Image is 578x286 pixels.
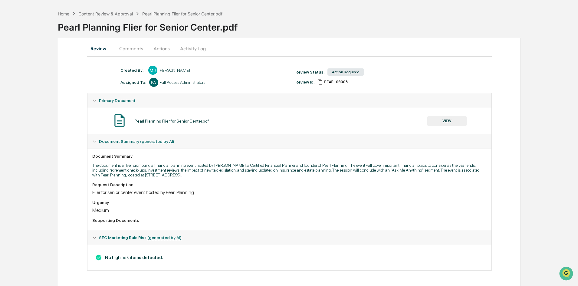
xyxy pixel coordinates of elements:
div: Assigned To: [120,80,146,85]
a: 🔎Data Lookup [4,85,41,96]
div: Flier for senior center event hosted by Pearl Planning [92,189,487,195]
div: Review Id: [295,80,314,84]
button: Comments [114,41,148,56]
a: Powered byPylon [43,102,73,107]
iframe: Open customer support [559,266,575,282]
span: Preclearance [12,76,39,82]
div: We're available if you need us! [21,52,77,57]
div: 🔎 [6,88,11,93]
div: Document Summary (generated by AI) [87,134,491,149]
div: Document Summary [92,154,487,159]
div: FA [149,78,158,87]
button: Actions [148,41,175,56]
div: Document Summary (generated by AI) [87,149,491,230]
button: Review [87,41,114,56]
div: Start new chat [21,46,99,52]
div: MJ [148,66,157,75]
div: 🖐️ [6,77,11,82]
div: Action Required [327,68,364,76]
div: Primary Document [87,108,491,134]
span: Data Lookup [12,88,38,94]
div: Created By: ‎ ‎ [120,68,145,73]
div: Full Access Administrators [159,80,205,85]
u: (generated by AI) [147,235,182,240]
div: Urgency [92,200,487,205]
span: Primary Document [99,98,136,103]
img: 1746055101610-c473b297-6a78-478c-a979-82029cc54cd1 [6,46,17,57]
span: d86ff0e2-cc06-4ea4-8f1c-2ced5f5d629f [324,80,348,84]
div: Medium [92,207,487,213]
div: Review Status: [295,70,324,74]
div: Primary Document [87,93,491,108]
span: SEC Marketing Rule Risk [99,235,182,240]
div: SEC Marketing Rule Risk (generated by AI) [87,230,491,245]
a: 🗄️Attestations [41,74,77,85]
p: The document is a flyer promoting a financial planning event hosted by [PERSON_NAME], a Certified... [92,163,487,177]
button: Activity Log [175,41,211,56]
h3: No high risk items detected. [92,254,487,261]
div: secondary tabs example [87,41,492,56]
div: Pearl Planning Flier for Senior Center.pdf [58,17,578,33]
div: [PERSON_NAME] [159,68,190,73]
button: VIEW [427,116,467,126]
div: Request Description [92,182,487,187]
a: 🖐️Preclearance [4,74,41,85]
div: Pearl Planning Flier for Senior Center.pdf [135,119,209,123]
span: Attestations [50,76,75,82]
span: Pylon [60,103,73,107]
p: How can we help? [6,13,110,22]
u: (generated by AI) [140,139,174,144]
div: Home [58,11,69,16]
div: 🗄️ [44,77,49,82]
div: Supporting Documents [92,218,487,223]
div: Content Review & Approval [78,11,133,16]
div: Pearl Planning Flier for Senior Center.pdf [142,11,222,16]
img: Document Icon [112,113,127,128]
span: Document Summary [99,139,174,144]
button: Start new chat [103,48,110,55]
div: Document Summary (generated by AI) [87,245,491,270]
